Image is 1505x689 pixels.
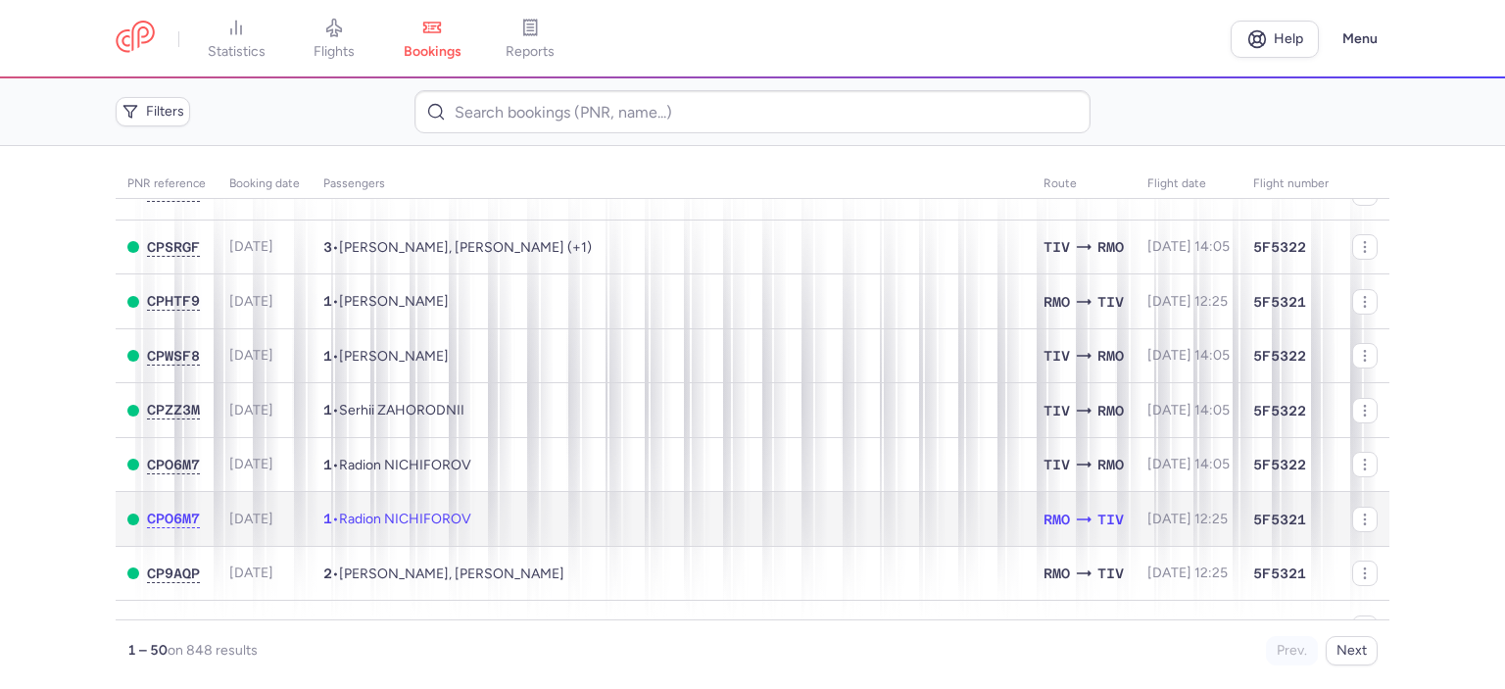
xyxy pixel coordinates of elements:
[1044,236,1070,258] span: Tivat, Tivat, Montenegro
[323,511,471,527] span: •
[1253,455,1306,474] span: 5F5322
[229,238,273,255] span: [DATE]
[1097,345,1124,367] span: Chișinău International Airport, Chişinău, Moldova, Republic of
[1136,170,1241,199] th: flight date
[481,18,579,61] a: reports
[147,566,200,581] span: CP9AQP
[323,457,471,473] span: •
[323,239,592,256] span: •
[147,566,200,582] button: CP9AQP
[1044,454,1070,475] span: Tivat, Tivat, Montenegro
[1326,636,1378,665] button: Next
[147,402,200,418] button: CPZZ3M
[147,293,200,309] span: CPHTF9
[323,239,332,255] span: 3
[339,239,592,256] span: Mariia TYMCHENKO, Viktoriia TYMCHENKO, Maryna HAMOVA
[1253,237,1306,257] span: 5F5322
[1253,510,1306,529] span: 5F5321
[323,402,332,418] span: 1
[116,97,190,126] button: Filters
[168,642,258,659] span: on 848 results
[1147,619,1228,636] span: [DATE] 12:25
[1097,563,1124,584] span: TIV
[1253,346,1306,366] span: 5F5322
[229,347,273,364] span: [DATE]
[1044,345,1070,367] span: Tivat, Tivat, Montenegro
[116,21,155,57] a: CitizenPlane red outlined logo
[1097,617,1124,639] span: TIV
[147,457,200,473] button: CPO6M7
[229,565,273,581] span: [DATE]
[323,566,564,582] span: •
[147,348,200,364] span: CPWSF8
[127,642,168,659] strong: 1 – 50
[1044,400,1070,421] span: Tivat, Tivat, Montenegro
[1044,617,1070,639] span: RMO
[323,402,464,418] span: •
[147,511,200,526] span: CPO6M7
[208,43,266,61] span: statistics
[339,566,564,582] span: Aliaksei PROTAS, Ekaterina MANAKOVA
[312,170,1032,199] th: Passengers
[147,293,200,310] button: CPHTF9
[314,43,355,61] span: flights
[1147,402,1230,418] span: [DATE] 14:05
[339,402,464,418] span: Serhii ZAHORODNII
[229,402,273,418] span: [DATE]
[323,348,332,364] span: 1
[1331,21,1389,58] button: Menu
[147,239,200,255] span: CPSRGF
[1241,170,1340,199] th: Flight number
[1097,454,1124,475] span: Chișinău International Airport, Chişinău, Moldova, Republic of
[1032,170,1136,199] th: Route
[383,18,481,61] a: bookings
[1253,292,1306,312] span: 5F5321
[229,511,273,527] span: [DATE]
[1097,291,1124,313] span: TIV
[1253,564,1306,583] span: 5F5321
[1147,565,1228,581] span: [DATE] 12:25
[1044,509,1070,530] span: Chișinău International Airport, Chişinău, Moldova, Republic of
[1044,563,1070,584] span: RMO
[229,293,273,310] span: [DATE]
[1147,238,1230,255] span: [DATE] 14:05
[1253,401,1306,420] span: 5F5322
[1274,31,1303,46] span: Help
[147,348,200,365] button: CPWSF8
[1147,347,1230,364] span: [DATE] 14:05
[146,104,184,120] span: Filters
[339,511,471,527] span: Radion NICHIFOROV
[229,184,273,201] span: [DATE]
[323,293,332,309] span: 1
[147,511,200,527] button: CPO6M7
[1147,456,1230,472] span: [DATE] 14:05
[506,43,555,61] span: reports
[1147,511,1228,527] span: [DATE] 12:25
[1097,236,1124,258] span: Chișinău International Airport, Chişinău, Moldova, Republic of
[339,457,471,473] span: Radion NICHIFOROV
[339,293,449,310] span: Tetiana MATIIKO
[116,170,218,199] th: PNR reference
[323,293,449,310] span: •
[1147,184,1228,201] span: [DATE] 12:25
[147,239,200,256] button: CPSRGF
[147,402,200,418] span: CPZZ3M
[323,348,449,365] span: •
[323,457,332,472] span: 1
[147,457,200,472] span: CPO6M7
[1231,21,1319,58] a: Help
[187,18,285,61] a: statistics
[1044,291,1070,313] span: RMO
[414,90,1090,133] input: Search bookings (PNR, name...)
[1147,293,1228,310] span: [DATE] 12:25
[218,170,312,199] th: Booking date
[1253,618,1306,638] span: 5F5321
[1266,636,1318,665] button: Prev.
[229,619,273,636] span: [DATE]
[1097,400,1124,421] span: Chișinău International Airport, Chişinău, Moldova, Republic of
[1097,509,1124,530] span: Tivat, Tivat, Montenegro
[339,348,449,365] span: Kanan ISKANDAROV
[285,18,383,61] a: flights
[229,456,273,472] span: [DATE]
[404,43,461,61] span: bookings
